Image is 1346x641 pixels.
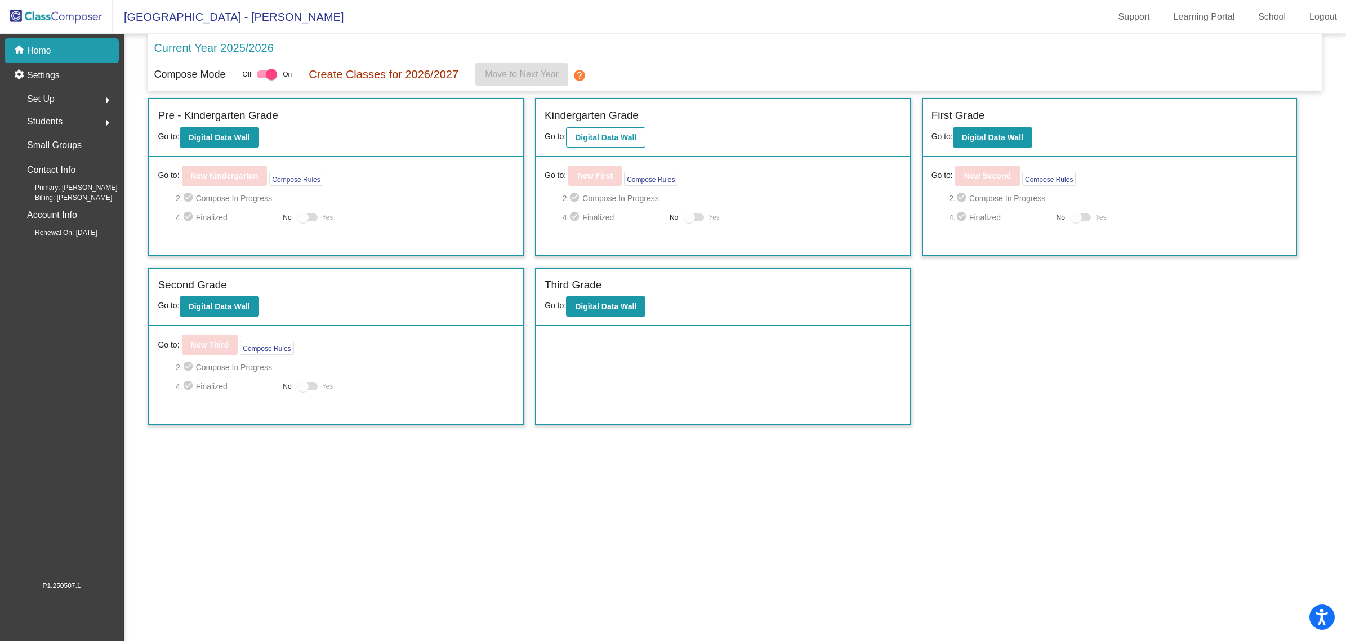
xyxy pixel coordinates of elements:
[191,171,258,180] b: New Kindergarten
[931,108,985,124] label: First Grade
[475,63,568,86] button: Move to Next Year
[955,166,1020,186] button: New Second
[14,44,27,57] mat-icon: home
[182,211,196,224] mat-icon: check_circle
[189,302,250,311] b: Digital Data Wall
[1165,8,1244,26] a: Learning Portal
[176,211,277,224] span: 4. Finalized
[575,133,636,142] b: Digital Data Wall
[180,127,259,148] button: Digital Data Wall
[242,69,251,79] span: Off
[158,108,278,124] label: Pre - Kindergarten Grade
[154,39,273,56] p: Current Year 2025/2026
[309,66,458,83] p: Create Classes for 2026/2027
[563,192,901,205] span: 2. Compose In Progress
[962,133,1023,142] b: Digital Data Wall
[101,116,114,130] mat-icon: arrow_right
[322,380,333,393] span: Yes
[191,340,229,349] b: New Third
[956,192,969,205] mat-icon: check_circle
[566,296,645,317] button: Digital Data Wall
[17,228,97,238] span: Renewal On: [DATE]
[17,182,118,193] span: Primary: [PERSON_NAME]
[545,132,566,141] span: Go to:
[113,8,344,26] span: [GEOGRAPHIC_DATA] - [PERSON_NAME]
[158,170,179,181] span: Go to:
[568,166,622,186] button: New First
[240,341,293,355] button: Compose Rules
[569,211,582,224] mat-icon: check_circle
[931,170,953,181] span: Go to:
[1109,8,1159,26] a: Support
[545,277,601,293] label: Third Grade
[545,108,639,124] label: Kindergarten Grade
[708,211,720,224] span: Yes
[182,166,268,186] button: New Kindergarten
[283,381,291,391] span: No
[180,296,259,317] button: Digital Data Wall
[670,212,678,222] span: No
[158,277,227,293] label: Second Grade
[575,302,636,311] b: Digital Data Wall
[101,94,114,107] mat-icon: arrow_right
[485,69,559,79] span: Move to Next Year
[182,380,196,393] mat-icon: check_circle
[14,69,27,82] mat-icon: settings
[964,171,1011,180] b: New Second
[27,44,51,57] p: Home
[322,211,333,224] span: Yes
[189,133,250,142] b: Digital Data Wall
[283,212,291,222] span: No
[176,192,514,205] span: 2. Compose In Progress
[573,69,586,82] mat-icon: help
[931,132,953,141] span: Go to:
[176,380,277,393] span: 4. Finalized
[17,193,112,203] span: Billing: [PERSON_NAME]
[1022,172,1076,186] button: Compose Rules
[1095,211,1107,224] span: Yes
[566,127,645,148] button: Digital Data Wall
[563,211,664,224] span: 4. Finalized
[182,192,196,205] mat-icon: check_circle
[949,211,1050,224] span: 4. Finalized
[154,67,225,82] p: Compose Mode
[158,132,179,141] span: Go to:
[577,171,613,180] b: New First
[27,114,63,130] span: Students
[182,335,238,355] button: New Third
[269,172,323,186] button: Compose Rules
[27,69,60,82] p: Settings
[27,137,82,153] p: Small Groups
[1300,8,1346,26] a: Logout
[182,360,196,374] mat-icon: check_circle
[953,127,1032,148] button: Digital Data Wall
[1249,8,1295,26] a: School
[569,192,582,205] mat-icon: check_circle
[949,192,1287,205] span: 2. Compose In Progress
[176,360,514,374] span: 2. Compose In Progress
[956,211,969,224] mat-icon: check_circle
[624,172,678,186] button: Compose Rules
[545,301,566,310] span: Go to:
[545,170,566,181] span: Go to:
[27,91,55,107] span: Set Up
[27,207,77,223] p: Account Info
[158,301,179,310] span: Go to:
[283,69,292,79] span: On
[27,162,75,178] p: Contact Info
[1057,212,1065,222] span: No
[158,339,179,351] span: Go to:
